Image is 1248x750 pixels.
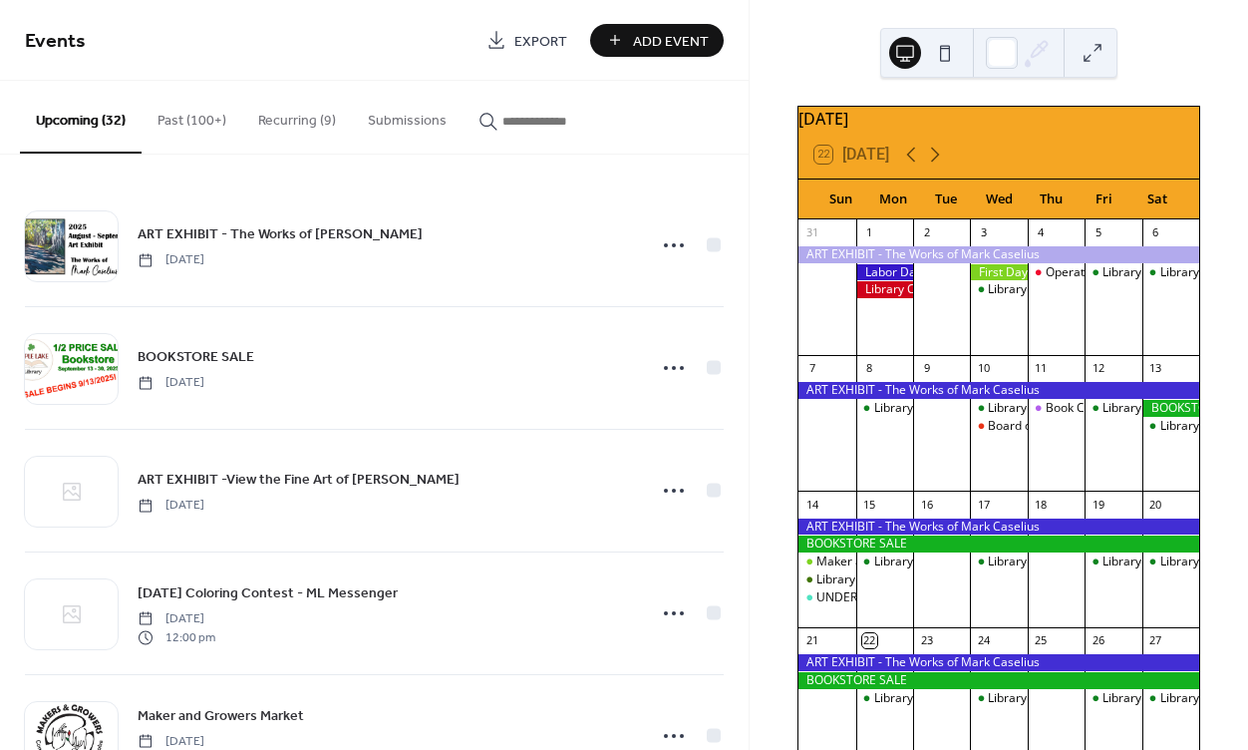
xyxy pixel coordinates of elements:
[1148,497,1163,512] div: 20
[804,497,819,512] div: 14
[1034,497,1049,512] div: 18
[1091,497,1105,512] div: 19
[1148,361,1163,376] div: 13
[798,554,855,570] div: Maker and Growers Market
[874,554,946,570] div: Library Open
[1148,633,1163,648] div: 27
[20,81,142,154] button: Upcoming (32)
[138,583,398,604] span: [DATE] Coloring Contest - ML Messenger
[138,470,460,491] span: ART EXHIBIT -View the Fine Art of [PERSON_NAME]
[862,497,877,512] div: 15
[138,581,398,604] a: [DATE] Coloring Contest - ML Messenger
[976,361,991,376] div: 10
[1034,361,1049,376] div: 11
[138,347,254,368] span: BOOKSTORE SALE
[138,610,215,628] span: [DATE]
[970,418,1027,435] div: Board of Directors Meeting
[590,24,724,57] button: Add Event
[988,281,1060,298] div: Library Open
[856,690,913,707] div: Library Open
[814,180,867,219] div: Sun
[1142,400,1199,417] div: BOOKSTORE SALE
[973,180,1026,219] div: Wed
[862,225,877,240] div: 1
[1160,264,1232,281] div: Library Open
[138,497,204,515] span: [DATE]
[976,497,991,512] div: 17
[138,251,204,269] span: [DATE]
[1142,264,1199,281] div: Library Open
[1028,400,1085,417] div: Book Club at the Legion
[1142,690,1199,707] div: Library Open
[138,374,204,392] span: [DATE]
[138,345,254,368] a: BOOKSTORE SALE
[798,536,1199,553] div: BOOKSTORE SALE
[798,107,1199,131] div: [DATE]
[919,361,934,376] div: 9
[471,24,582,57] a: Export
[919,497,934,512] div: 16
[988,400,1060,417] div: Library Open
[1160,418,1232,435] div: Library Open
[142,81,242,152] button: Past (100+)
[862,633,877,648] div: 22
[1160,554,1232,570] div: Library Open
[1028,264,1085,281] div: Operations Meeting
[798,654,1199,671] div: ART EXHIBIT - The Works of Mark Caselius
[856,400,913,417] div: Library Open
[988,418,1139,435] div: Board of Directors Meeting
[816,571,888,588] div: Library Open
[874,400,946,417] div: Library Open
[862,361,877,376] div: 8
[804,225,819,240] div: 31
[138,706,304,727] span: Maker and Growers Market
[804,633,819,648] div: 21
[138,468,460,491] a: ART EXHIBIT -View the Fine Art of [PERSON_NAME]
[1046,264,1156,281] div: Operations Meeting
[816,554,970,570] div: Maker and Growers Market
[798,672,1199,689] div: BOOKSTORE SALE
[138,628,215,646] span: 12:00 pm
[25,22,86,61] span: Events
[988,554,1060,570] div: Library Open
[919,225,934,240] div: 2
[970,281,1027,298] div: Library Open
[1085,400,1141,417] div: Library Open
[1102,690,1174,707] div: Library Open
[1102,264,1174,281] div: Library Open
[798,382,1199,399] div: ART EXHIBIT - The Works of Mark Caselius
[1130,180,1183,219] div: Sat
[1085,264,1141,281] div: Library Open
[874,690,946,707] div: Library Open
[1102,400,1174,417] div: Library Open
[970,554,1027,570] div: Library Open
[920,180,973,219] div: Tue
[138,704,304,727] a: Maker and Growers Market
[1160,690,1232,707] div: Library Open
[804,361,819,376] div: 7
[976,633,991,648] div: 24
[1148,225,1163,240] div: 6
[867,180,920,219] div: Mon
[138,224,423,245] span: ART EXHIBIT - The Works of [PERSON_NAME]
[856,281,913,298] div: Library Closed
[1142,418,1199,435] div: Library Open
[242,81,352,152] button: Recurring (9)
[1034,633,1049,648] div: 25
[1085,554,1141,570] div: Library Open
[856,554,913,570] div: Library Open
[514,31,567,52] span: Export
[1091,225,1105,240] div: 5
[970,690,1027,707] div: Library Open
[633,31,709,52] span: Add Event
[1091,633,1105,648] div: 26
[1046,400,1176,417] div: Book Club at the Legion
[970,400,1027,417] div: Library Open
[1142,554,1199,570] div: Library Open
[798,246,1199,263] div: ART EXHIBIT - The Works of Mark Caselius
[1102,554,1174,570] div: Library Open
[1034,225,1049,240] div: 4
[1026,180,1079,219] div: Thu
[1091,361,1105,376] div: 12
